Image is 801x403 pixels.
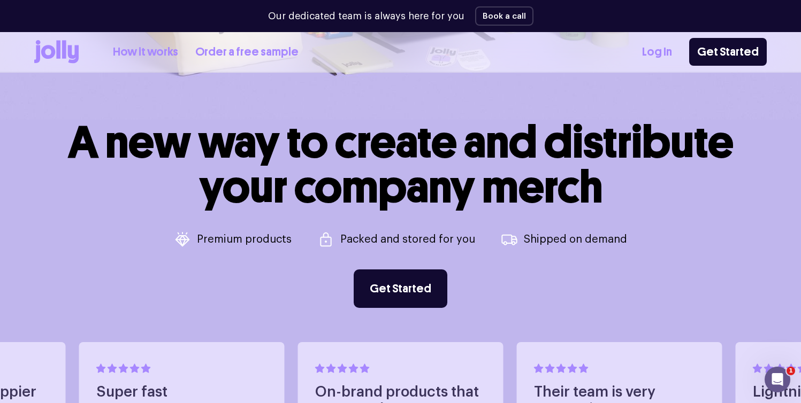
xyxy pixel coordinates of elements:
[689,38,767,66] a: Get Started
[787,367,795,375] span: 1
[268,9,464,24] p: Our dedicated team is always here for you
[340,234,475,245] p: Packed and stored for you
[524,234,627,245] p: Shipped on demand
[96,384,268,401] h4: Super fast
[642,43,672,61] a: Log In
[68,120,734,210] h1: A new way to create and distribute your company merch
[113,43,178,61] a: How it works
[475,6,533,26] button: Book a call
[354,269,447,308] a: Get Started
[765,367,790,392] iframe: Intercom live chat
[195,43,299,61] a: Order a free sample
[197,234,292,245] p: Premium products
